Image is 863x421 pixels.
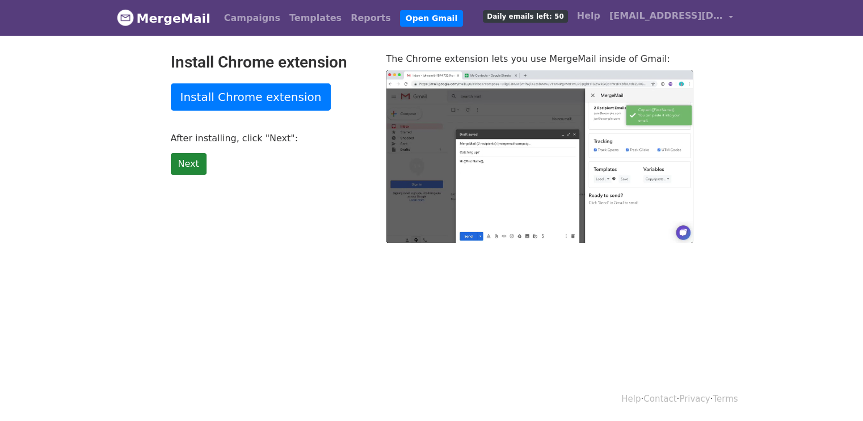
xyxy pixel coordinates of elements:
span: Daily emails left: 50 [483,10,567,23]
p: After installing, click "Next": [171,132,369,144]
img: MergeMail logo [117,9,134,26]
a: Templates [285,7,346,30]
a: Daily emails left: 50 [478,5,572,27]
iframe: Chat Widget [806,367,863,421]
a: Open Gmail [400,10,463,27]
a: MergeMail [117,6,211,30]
a: Reports [346,7,395,30]
a: Terms [713,394,738,404]
h2: Install Chrome extension [171,53,369,72]
a: Next [171,153,207,175]
a: Help [572,5,605,27]
a: Help [621,394,641,404]
a: Install Chrome extension [171,83,331,111]
a: Campaigns [220,7,285,30]
p: The Chrome extension lets you use MergeMail inside of Gmail: [386,53,693,65]
a: [EMAIL_ADDRESS][DOMAIN_NAME] [605,5,738,31]
a: Privacy [679,394,710,404]
a: Contact [643,394,676,404]
span: [EMAIL_ADDRESS][DOMAIN_NAME] [609,9,723,23]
